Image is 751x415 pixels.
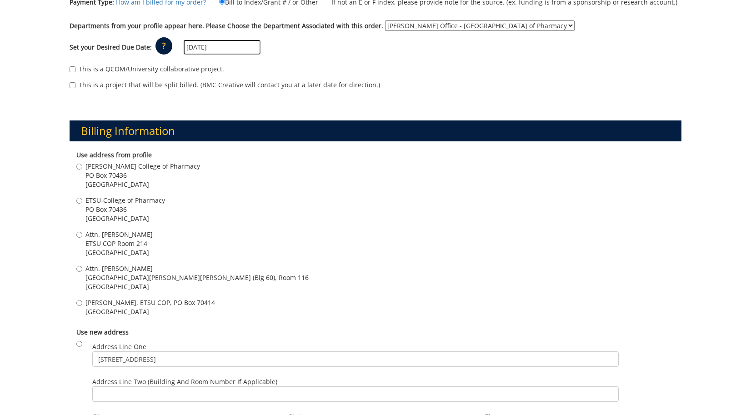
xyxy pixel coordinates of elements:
[70,80,380,90] label: This is a project that will be split billed. (BMC Creative will contact you at a later date for d...
[85,171,200,180] span: PO Box 70436
[70,82,75,88] input: This is a project that will be split billed. (BMC Creative will contact you at a later date for d...
[85,162,200,171] span: [PERSON_NAME] College of Pharmacy
[76,164,82,170] input: [PERSON_NAME] College of Pharmacy PO Box 70436 [GEOGRAPHIC_DATA]
[85,230,153,239] span: Attn. [PERSON_NAME]
[92,386,619,402] input: Address Line Two (Building and Room Number if applicable)
[76,150,152,159] b: Use address from profile
[85,307,215,316] span: [GEOGRAPHIC_DATA]
[70,65,224,74] label: This is a QCOM/University collaborative project.
[85,273,309,282] span: [GEOGRAPHIC_DATA][PERSON_NAME][PERSON_NAME] (Blg 60), Room 116
[92,342,619,367] label: Address Line One
[85,205,165,214] span: PO Box 70436
[70,43,152,52] label: Set your Desired Due Date:
[76,300,82,306] input: [PERSON_NAME], ETSU COP, PO Box 70414 [GEOGRAPHIC_DATA]
[70,21,383,30] label: Departments from your profile appear here. Please Choose the Department Associated with this order.
[76,198,82,204] input: ETSU-College of Pharmacy PO Box 70436 [GEOGRAPHIC_DATA]
[92,377,619,402] label: Address Line Two (Building and Room Number if applicable)
[76,328,129,336] b: Use new address
[85,214,165,223] span: [GEOGRAPHIC_DATA]
[184,40,260,55] input: MM/DD/YYYY
[85,239,153,248] span: ETSU COP Room 214
[85,264,309,273] span: Attn. [PERSON_NAME]
[85,248,153,257] span: [GEOGRAPHIC_DATA]
[70,120,682,141] h3: Billing Information
[85,196,165,205] span: ETSU-College of Pharmacy
[85,180,200,189] span: [GEOGRAPHIC_DATA]
[155,37,172,55] p: ?
[76,232,82,238] input: Attn. [PERSON_NAME] ETSU COP Room 214 [GEOGRAPHIC_DATA]
[85,282,309,291] span: [GEOGRAPHIC_DATA]
[92,351,619,367] input: Address Line One
[70,66,75,72] input: This is a QCOM/University collaborative project.
[76,266,82,272] input: Attn. [PERSON_NAME] [GEOGRAPHIC_DATA][PERSON_NAME][PERSON_NAME] (Blg 60), Room 116 [GEOGRAPHIC_DATA]
[85,298,215,307] span: [PERSON_NAME], ETSU COP, PO Box 70414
